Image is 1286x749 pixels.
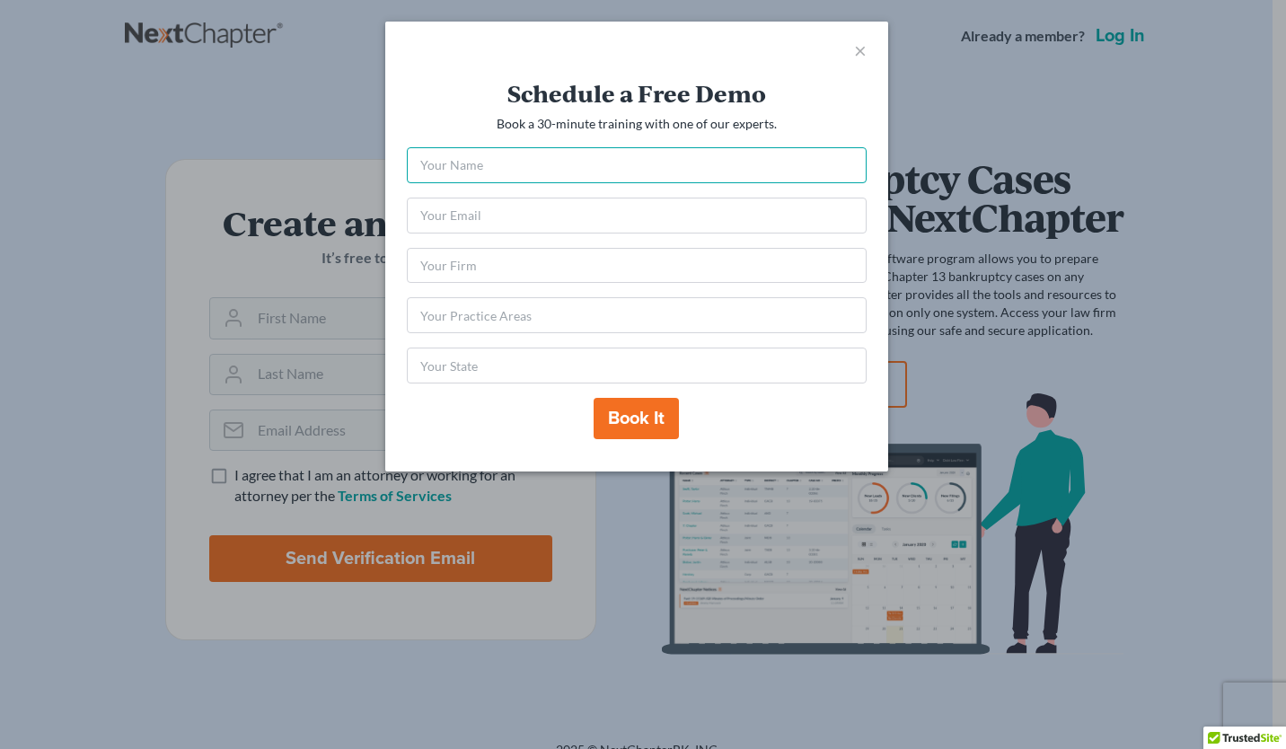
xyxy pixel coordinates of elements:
h3: Schedule a Free Demo [407,79,867,108]
p: Book a 30-minute training with one of our experts. [407,115,867,133]
input: Your State [407,348,867,383]
input: Your Firm [407,248,867,284]
button: close [854,40,867,61]
input: Your Practice Areas [407,297,867,333]
input: Your Email [407,198,867,234]
input: Your Name [407,147,867,183]
span: × [854,37,867,63]
button: Book it [594,398,679,439]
